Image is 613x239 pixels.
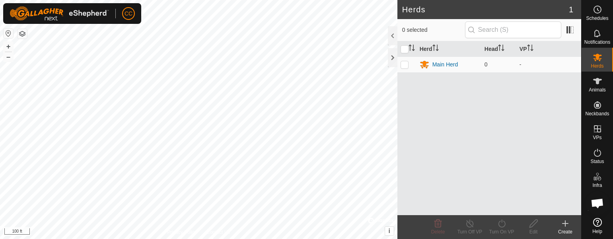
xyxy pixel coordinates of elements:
a: Help [582,215,613,237]
span: 0 [485,61,488,68]
p-sorticon: Activate to sort [498,46,504,52]
span: Help [592,229,602,234]
th: VP [516,41,581,57]
span: Status [590,159,604,164]
div: Turn On VP [486,228,518,235]
h2: Herds [402,5,569,14]
p-sorticon: Activate to sort [409,46,415,52]
button: Map Layers [18,29,27,39]
span: Herds [591,64,603,68]
span: CC [125,10,132,18]
span: Notifications [584,40,610,45]
a: Contact Us [206,229,230,236]
span: Delete [431,229,445,235]
span: Animals [589,87,606,92]
span: i [388,227,390,234]
span: Neckbands [585,111,609,116]
div: Create [549,228,581,235]
p-sorticon: Activate to sort [527,46,533,52]
button: i [385,227,394,235]
span: Schedules [586,16,608,21]
span: 0 selected [402,26,465,34]
button: Reset Map [4,29,13,38]
button: – [4,52,13,62]
div: Open chat [586,191,609,215]
td: - [516,56,581,72]
span: 1 [569,4,573,16]
button: + [4,42,13,51]
th: Head [481,41,516,57]
div: Turn Off VP [454,228,486,235]
div: Edit [518,228,549,235]
input: Search (S) [465,21,561,38]
span: Heatmap [588,207,607,212]
span: VPs [593,135,601,140]
th: Herd [416,41,481,57]
img: Gallagher Logo [10,6,109,21]
p-sorticon: Activate to sort [432,46,439,52]
span: Infra [592,183,602,188]
div: Main Herd [432,60,458,69]
a: Privacy Policy [167,229,197,236]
